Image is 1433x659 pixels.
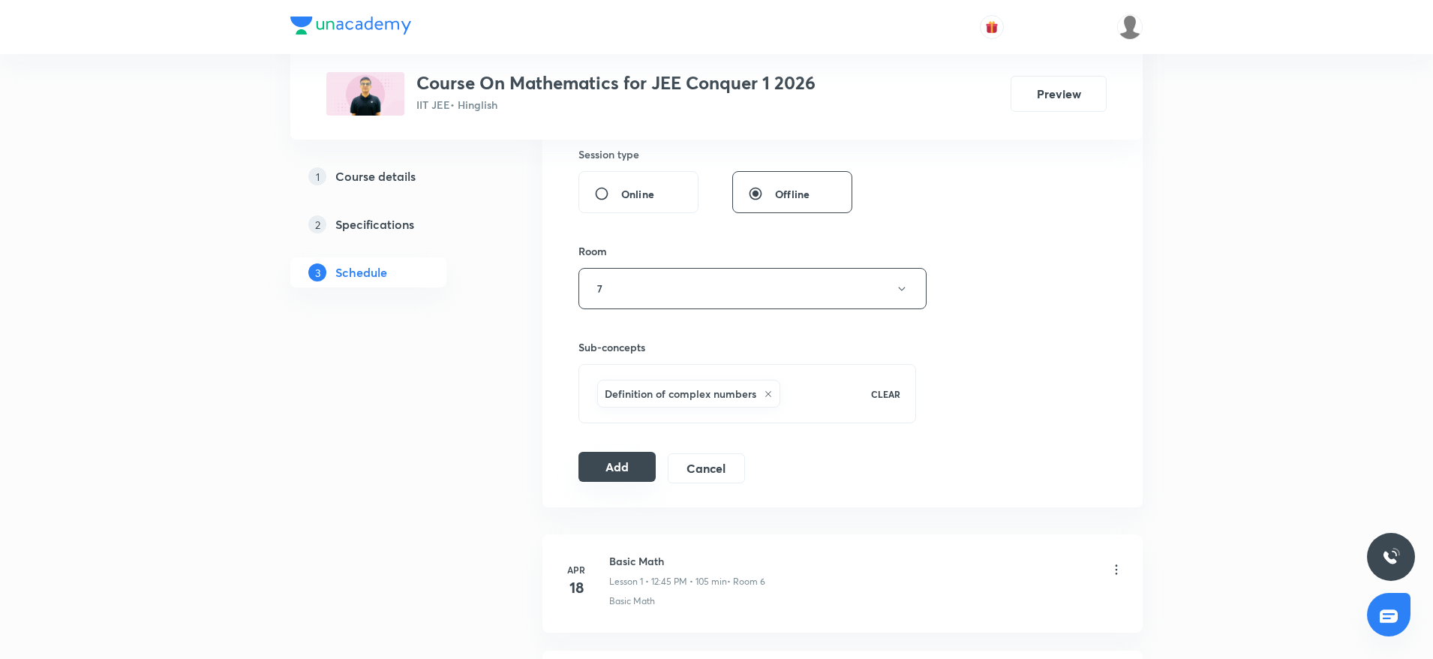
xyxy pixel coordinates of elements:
img: 7CF4CCA6-553B-4188-8388-267CD384114A_plus.png [326,72,404,116]
p: Basic Math [609,594,655,608]
h6: Room [578,243,607,259]
span: Online [621,186,654,202]
h5: Specifications [335,215,414,233]
p: Lesson 1 • 12:45 PM • 105 min [609,575,727,588]
h6: Session type [578,146,639,162]
img: ttu [1382,548,1400,566]
button: Preview [1011,76,1107,112]
p: IIT JEE • Hinglish [416,97,816,113]
a: Company Logo [290,17,411,38]
h4: 18 [561,576,591,599]
button: Add [578,452,656,482]
button: avatar [980,15,1004,39]
img: avatar [985,20,999,34]
span: Offline [775,186,810,202]
h6: Apr [561,563,591,576]
h6: Definition of complex numbers [605,386,756,402]
h6: Sub-concepts [578,339,916,355]
p: 2 [308,215,326,233]
p: CLEAR [871,387,900,401]
p: 1 [308,167,326,185]
img: Shivank [1117,14,1143,40]
a: 1Course details [290,161,494,191]
h5: Schedule [335,263,387,281]
p: 3 [308,263,326,281]
img: Company Logo [290,17,411,35]
h3: Course On Mathematics for JEE Conquer 1 2026 [416,72,816,94]
p: • Room 6 [727,575,765,588]
h6: Basic Math [609,553,765,569]
button: 7 [578,268,927,309]
button: Cancel [668,453,745,483]
h5: Course details [335,167,416,185]
a: 2Specifications [290,209,494,239]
